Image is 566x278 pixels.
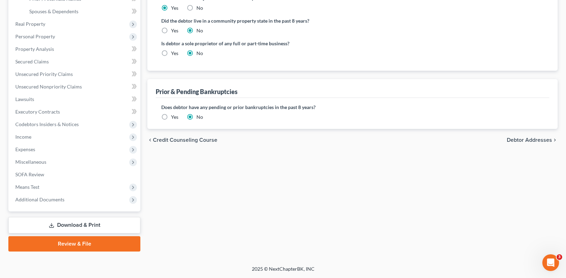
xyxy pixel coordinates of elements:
[29,8,78,14] span: Spouses & Dependents
[196,114,203,121] label: No
[15,71,73,77] span: Unsecured Priority Claims
[171,5,178,11] label: Yes
[171,27,178,34] label: Yes
[196,27,203,34] label: No
[147,137,153,143] i: chevron_left
[15,59,49,64] span: Secured Claims
[8,217,140,233] a: Download & Print
[171,50,178,57] label: Yes
[15,96,34,102] span: Lawsuits
[15,46,54,52] span: Property Analysis
[10,93,140,106] a: Lawsuits
[156,87,238,96] div: Prior & Pending Bankruptcies
[15,146,35,152] span: Expenses
[15,159,46,165] span: Miscellaneous
[10,168,140,181] a: SOFA Review
[15,134,31,140] span: Income
[10,43,140,55] a: Property Analysis
[10,55,140,68] a: Secured Claims
[15,171,44,177] span: SOFA Review
[15,109,60,115] span: Executory Contracts
[10,80,140,93] a: Unsecured Nonpriority Claims
[507,137,558,143] button: Debtor Addresses chevron_right
[507,137,552,143] span: Debtor Addresses
[153,137,217,143] span: Credit Counseling Course
[161,103,544,111] label: Does debtor have any pending or prior bankruptcies in the past 8 years?
[15,121,79,127] span: Codebtors Insiders & Notices
[15,33,55,39] span: Personal Property
[161,40,349,47] label: Is debtor a sole proprietor of any full or part-time business?
[196,50,203,57] label: No
[171,114,178,121] label: Yes
[15,21,45,27] span: Real Property
[161,17,544,24] label: Did the debtor live in a community property state in the past 8 years?
[8,236,140,252] a: Review & File
[24,5,140,18] a: Spouses & Dependents
[196,5,203,11] label: No
[15,184,39,190] span: Means Test
[147,137,217,143] button: chevron_left Credit Counseling Course
[557,254,562,260] span: 3
[10,68,140,80] a: Unsecured Priority Claims
[15,196,64,202] span: Additional Documents
[15,84,82,90] span: Unsecured Nonpriority Claims
[552,137,558,143] i: chevron_right
[10,106,140,118] a: Executory Contracts
[542,254,559,271] iframe: Intercom live chat
[85,265,482,278] div: 2025 © NextChapterBK, INC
